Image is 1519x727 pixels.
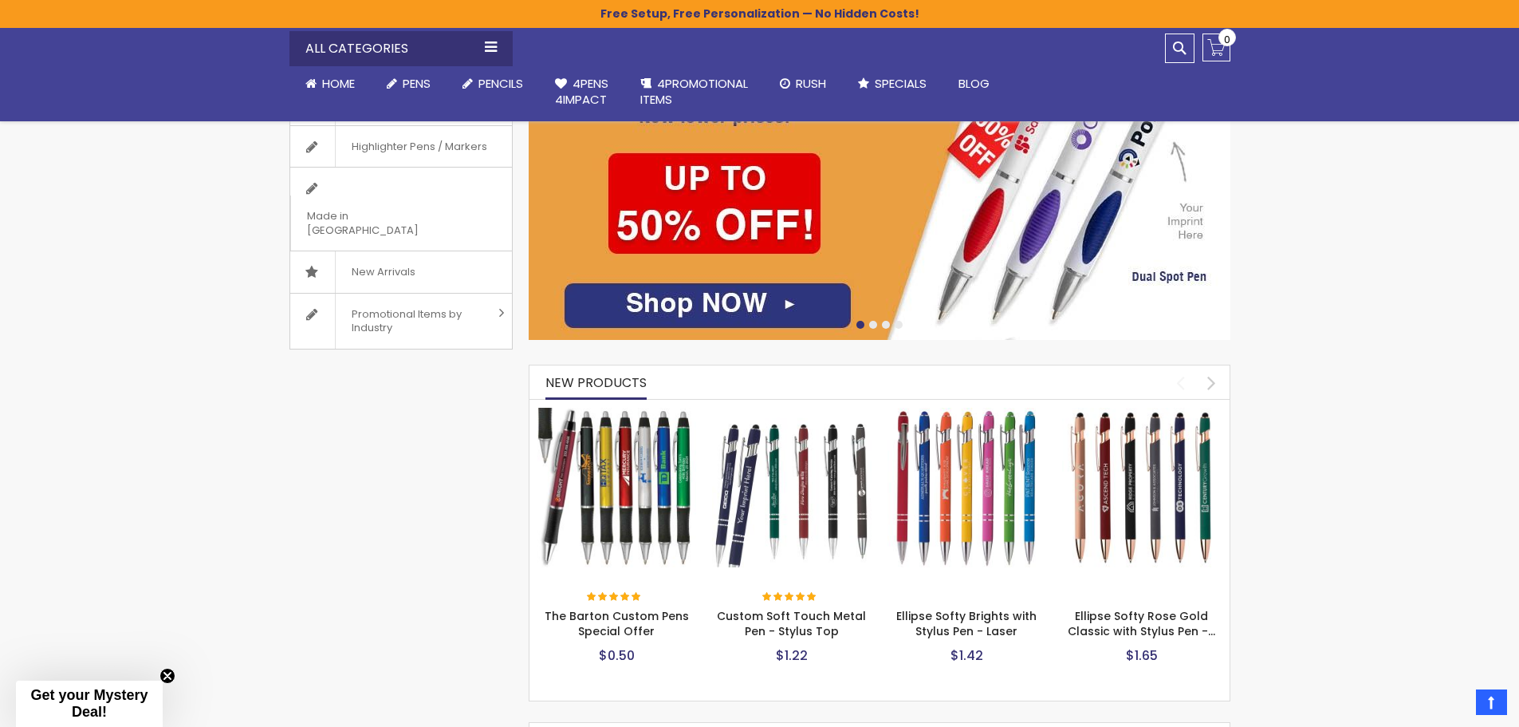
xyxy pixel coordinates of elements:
a: 4PROMOTIONALITEMS [624,66,764,118]
span: $1.22 [776,646,808,665]
a: Ellipse Softy Brights with Stylus Pen - Laser [896,608,1037,639]
span: Get your Mystery Deal! [30,687,148,720]
a: Home [289,66,371,101]
div: 100% [587,592,643,603]
img: Ellipse Softy Brights with Stylus Pen - Laser [887,408,1047,567]
a: Custom Soft Touch Metal Pen - Stylus Top [712,407,872,421]
span: Blog [958,75,990,92]
a: Made in [GEOGRAPHIC_DATA] [290,168,512,251]
a: Ellipse Softy Rose Gold Classic with Stylus Pen - Silver Laser [1062,407,1222,421]
a: 0 [1202,34,1230,61]
a: Pencils [447,66,539,101]
span: $1.42 [950,646,983,665]
span: Home [322,75,355,92]
a: The Barton Custom Pens Special Offer [537,407,697,421]
a: Blog [942,66,1005,101]
img: The Barton Custom Pens Special Offer [537,408,697,567]
img: Ellipse Softy Rose Gold Classic with Stylus Pen - Silver Laser [1062,408,1222,567]
a: 4Pens4impact [539,66,624,118]
span: New Arrivals [335,251,431,293]
a: Specials [842,66,942,101]
span: Pens [403,75,431,92]
div: next [1198,369,1226,397]
button: Close teaser [159,668,175,684]
span: 4Pens 4impact [555,75,608,108]
div: Get your Mystery Deal!Close teaser [16,681,163,727]
span: $0.50 [599,646,635,665]
a: Promotional Items by Industry [290,294,512,349]
a: Rush [764,66,842,101]
span: Promotional Items by Industry [335,294,493,349]
div: prev [1167,369,1194,397]
span: Made in [GEOGRAPHIC_DATA] [290,196,472,251]
a: Highlighter Pens / Markers [290,126,512,168]
div: All Categories [289,31,513,66]
span: Pencils [478,75,523,92]
span: New Products [545,373,647,392]
a: New Arrivals [290,251,512,293]
span: Specials [875,75,927,92]
img: Custom Soft Touch Metal Pen - Stylus Top [712,408,872,567]
a: Ellipse Softy Brights with Stylus Pen - Laser [887,407,1047,421]
span: $1.65 [1126,646,1158,665]
a: Custom Soft Touch Metal Pen - Stylus Top [717,608,866,639]
span: Highlighter Pens / Markers [335,126,503,168]
a: Ellipse Softy Rose Gold Classic with Stylus Pen -… [1068,608,1215,639]
span: 0 [1224,32,1230,47]
span: Rush [796,75,826,92]
a: The Barton Custom Pens Special Offer [545,608,689,639]
a: Pens [371,66,447,101]
div: 100% [762,592,818,603]
span: 4PROMOTIONAL ITEMS [640,75,748,108]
